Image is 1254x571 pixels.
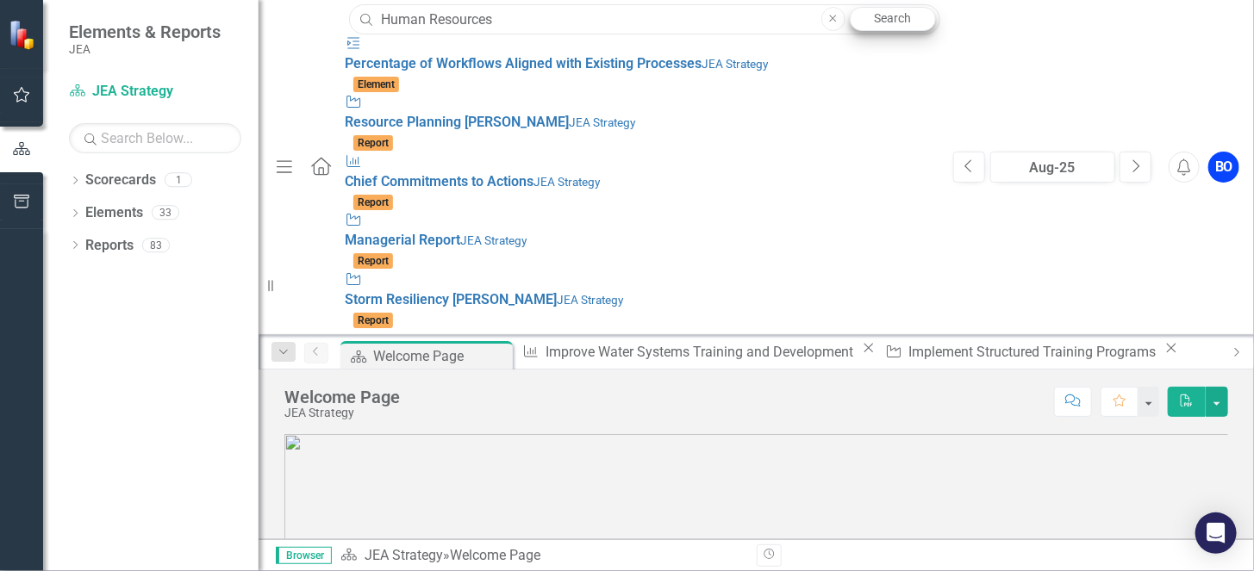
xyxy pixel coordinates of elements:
a: Search [850,7,936,31]
span: Storm Resiliency [PERSON_NAME] [345,291,557,307]
div: Open Intercom Messenger [1195,512,1237,554]
input: Search ClearPoint... [349,4,939,34]
div: 83 [142,238,170,252]
a: Scorecards [85,171,156,190]
div: Welcome Page [450,547,540,563]
div: JEA Strategy [284,407,400,419]
small: JEA Strategy [557,293,623,307]
span: Managerial Report [345,232,460,248]
span: Browser [276,547,332,564]
span: Report [353,135,393,151]
a: Percentage of Workflows Aligned with Existing ProcessesJEA StrategyElement [345,34,935,94]
span: Report [353,313,393,328]
input: Search Below... [69,123,241,153]
span: Chief Commitments to Actions [345,173,533,189]
div: Improve Water Systems Training and Development [546,341,858,363]
span: Element [353,77,399,92]
a: Implement Structured Training Programs [879,341,1160,363]
a: Improve Water Systems Training and Development [516,341,858,363]
span: Report [353,195,393,210]
div: 1 [165,173,192,188]
span: Percentage of Workflows Aligned with Existing Processes [345,55,702,71]
small: JEA Strategy [460,233,527,247]
a: Storm Resiliency [PERSON_NAME]JEA StrategyReport [345,270,935,330]
a: Resource Planning [PERSON_NAME]JEA StrategyReport [345,93,935,152]
div: Welcome Page [373,345,508,367]
a: Elements [85,203,143,223]
small: JEA Strategy [569,115,635,129]
a: Reports [85,236,134,256]
img: ClearPoint Strategy [9,20,39,50]
button: BO [1208,152,1239,183]
a: Managerial ReportJEA StrategyReport [345,211,935,270]
span: Elements & Reports [69,22,221,42]
a: JEA Strategy [69,82,241,102]
a: JEA Strategy [365,547,443,563]
span: Resource Planning [PERSON_NAME] [345,114,569,130]
div: » [340,546,744,566]
button: Aug-25 [990,152,1116,183]
a: Chief Commitments to ActionsJEA StrategyReport [345,152,935,212]
small: JEA Strategy [533,175,600,189]
div: Welcome Page [284,388,400,407]
div: 33 [152,206,179,220]
small: JEA [69,42,221,56]
span: Report [353,253,393,269]
small: JEA Strategy [702,57,768,71]
div: Implement Structured Training Programs [909,341,1161,363]
div: Aug-25 [996,158,1110,178]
